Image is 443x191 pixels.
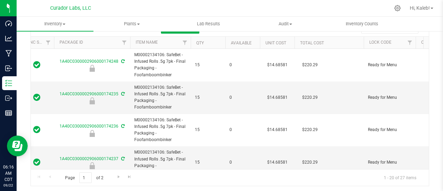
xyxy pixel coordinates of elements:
[60,59,118,64] a: 1A40C0300002906000174248
[5,95,12,102] inline-svg: Outbound
[5,65,12,72] inline-svg: Inbound
[368,127,412,133] span: Ready for Menu
[368,94,412,101] span: Ready for Menu
[229,127,256,133] span: 0
[53,65,131,72] div: Ready for Menu
[25,40,52,45] a: Sync Status
[188,21,229,27] span: Lab Results
[7,136,28,156] iframe: Resource center
[50,5,91,11] span: Curador Labs, LLC
[5,80,12,87] inline-svg: Inventory
[336,21,388,27] span: Inventory Counts
[79,172,92,183] input: 1
[33,157,40,167] span: In Sync
[300,41,324,45] a: Total Cost
[134,84,187,111] span: M00002134106: SafeBet - Infused Rolls .5g 7pk - Final Packaging - Foofamboombinker
[3,183,13,188] p: 09/22
[53,130,131,137] div: Ready for Menu
[59,172,109,183] span: Page of 2
[60,40,83,45] a: Package ID
[260,81,295,114] td: $14.68581
[195,94,221,101] span: 15
[60,92,118,96] a: 1A40C0300002906000174235
[229,62,256,68] span: 0
[134,52,187,78] span: M00002134106: SafeBet - Infused Rolls .5g 7pk - Final Packaging - Foofamboombinker
[120,59,125,64] span: Sync from Compliance System
[421,40,439,45] a: Order Id
[60,156,118,161] a: 1A40C0300002906000174237
[265,41,286,45] a: Unit Cost
[33,125,40,134] span: In Sync
[5,110,12,116] inline-svg: Reports
[114,172,124,182] a: Go to the next page
[93,17,170,31] a: Plants
[260,146,295,179] td: $14.68581
[17,17,93,31] a: Inventory
[299,60,321,70] span: $220.29
[410,5,430,11] span: Hi, Kaleb!
[119,37,130,49] a: Filter
[299,93,321,103] span: $220.29
[120,124,125,129] span: Sync from Compliance System
[5,35,12,42] inline-svg: Analytics
[378,172,422,183] span: 1 - 20 of 27 items
[3,164,13,183] p: 06:16 AM CDT
[17,21,93,27] span: Inventory
[247,21,323,27] span: Audit
[324,17,400,31] a: Inventory Counts
[229,94,256,101] span: 0
[195,127,221,133] span: 15
[120,92,125,96] span: Sync from Compliance System
[5,50,12,57] inline-svg: Manufacturing
[125,172,135,182] a: Go to the last page
[404,37,416,49] a: Filter
[94,21,170,27] span: Plants
[393,5,402,11] div: Manage settings
[368,62,412,68] span: Ready for Menu
[170,17,247,31] a: Lab Results
[43,37,54,49] a: Filter
[179,37,191,49] a: Filter
[299,125,321,135] span: $220.29
[33,93,40,102] span: In Sync
[60,124,118,129] a: 1A40C0300002906000174236
[53,97,131,104] div: Ready for Menu
[260,49,295,81] td: $14.68581
[195,159,221,166] span: 15
[260,114,295,147] td: $14.68581
[299,157,321,167] span: $220.29
[53,162,131,169] div: Ready for Menu
[369,40,391,45] a: Lock Code
[247,17,324,31] a: Audit
[120,156,125,161] span: Sync from Compliance System
[196,41,204,45] a: Qty
[5,20,12,27] inline-svg: Dashboard
[195,62,221,68] span: 15
[231,41,252,45] a: Available
[134,117,187,144] span: M00002134106: SafeBet - Infused Rolls .5g 7pk - Final Packaging - Foofamboombinker
[368,159,412,166] span: Ready for Menu
[229,159,256,166] span: 0
[33,60,40,70] span: In Sync
[134,149,187,176] span: M00002134106: SafeBet - Infused Rolls .5g 7pk - Final Packaging - Foofamboombinker
[136,40,158,45] a: Item Name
